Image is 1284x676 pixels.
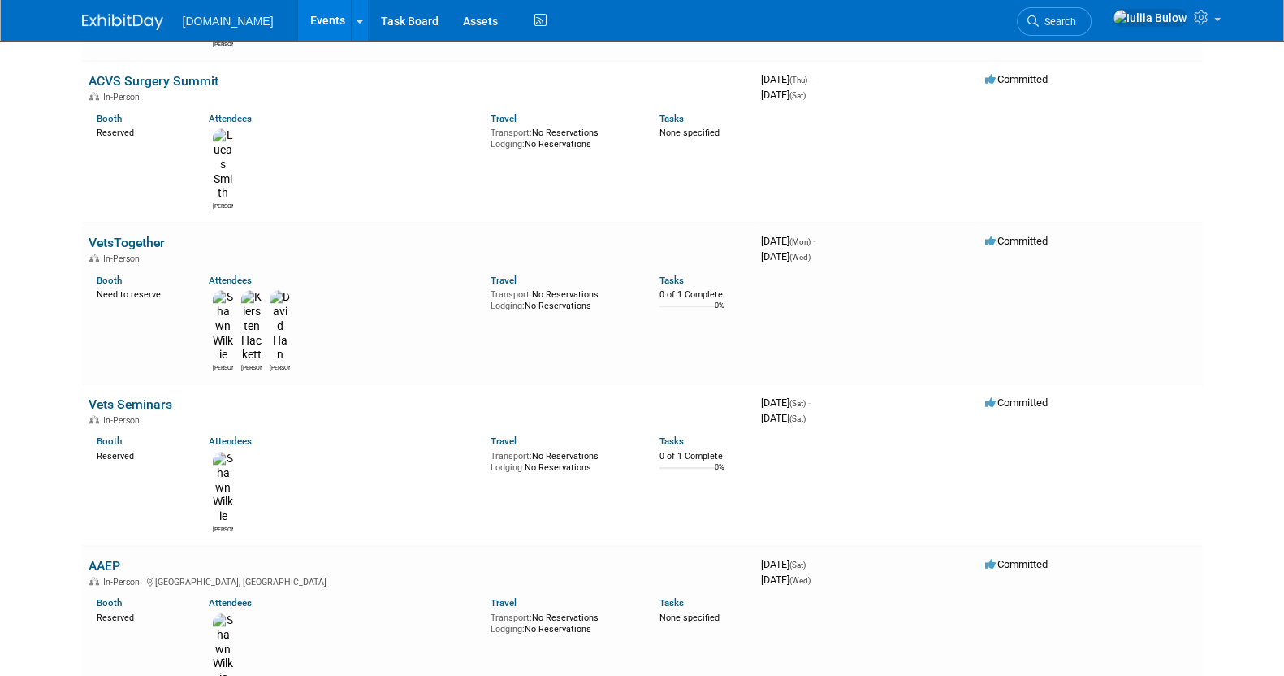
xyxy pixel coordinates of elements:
span: Committed [985,73,1048,85]
a: Tasks [659,275,684,286]
span: [DATE] [761,235,815,247]
span: Committed [985,396,1048,409]
div: Shawn Wilkie [213,39,233,49]
span: [DATE] [761,396,811,409]
span: - [810,73,812,85]
img: Kiersten Hackett [241,290,262,362]
span: In-Person [103,577,145,587]
span: (Sat) [789,414,806,423]
div: No Reservations No Reservations [491,609,635,635]
div: Reserved [97,124,185,139]
div: Reserved [97,448,185,462]
img: In-Person Event [89,415,99,423]
a: VetsTogether [89,235,165,250]
span: (Wed) [789,576,811,585]
span: Search [1039,15,1076,28]
div: David Han [270,362,290,372]
a: Vets Seminars [89,396,172,412]
a: Tasks [659,435,684,447]
span: (Sat) [789,399,806,408]
a: Search [1017,7,1092,36]
div: Reserved [97,609,185,624]
a: Attendees [209,113,252,124]
img: Iuliia Bulow [1113,9,1187,27]
span: In-Person [103,415,145,426]
a: Attendees [209,275,252,286]
span: [DOMAIN_NAME] [183,15,274,28]
span: In-Person [103,253,145,264]
span: Lodging: [491,624,525,635]
span: [DATE] [761,412,806,424]
span: (Thu) [789,76,807,84]
span: Committed [985,235,1048,247]
a: Travel [491,435,517,447]
span: [DATE] [761,558,811,570]
img: Lucas Smith [213,128,233,201]
img: In-Person Event [89,253,99,262]
span: [DATE] [761,89,806,101]
span: [DATE] [761,574,811,586]
a: Booth [97,275,122,286]
div: 0 of 1 Complete [659,289,748,301]
span: Lodging: [491,139,525,149]
div: 0 of 1 Complete [659,451,748,462]
span: Lodging: [491,462,525,473]
div: Need to reserve [97,286,185,301]
span: (Mon) [789,237,811,246]
span: - [813,235,815,247]
img: In-Person Event [89,577,99,585]
span: - [808,396,811,409]
img: David Han [270,290,290,362]
div: Shawn Wilkie [213,362,233,372]
div: [GEOGRAPHIC_DATA], [GEOGRAPHIC_DATA] [89,574,748,587]
span: Transport: [491,289,532,300]
a: Attendees [209,435,252,447]
a: Travel [491,597,517,609]
span: (Sat) [789,91,806,100]
div: No Reservations No Reservations [491,286,635,311]
span: In-Person [103,92,145,102]
a: Travel [491,113,517,124]
span: (Wed) [789,253,811,262]
a: Booth [97,597,122,609]
a: Booth [97,113,122,124]
div: Shawn Wilkie [213,524,233,534]
span: - [808,558,811,570]
a: Tasks [659,113,684,124]
div: No Reservations No Reservations [491,448,635,473]
span: None specified [659,128,720,138]
a: Tasks [659,597,684,609]
span: Transport: [491,613,532,623]
img: ExhibitDay [82,14,163,30]
span: None specified [659,613,720,623]
td: 0% [715,463,724,485]
div: No Reservations No Reservations [491,124,635,149]
img: Shawn Wilkie [213,290,233,362]
a: AAEP [89,558,120,574]
img: In-Person Event [89,92,99,100]
a: Travel [491,275,517,286]
img: Shawn Wilkie [213,452,233,524]
div: Kiersten Hackett [241,362,262,372]
a: Booth [97,435,122,447]
div: Lucas Smith [213,201,233,210]
span: Committed [985,558,1048,570]
td: 0% [715,301,724,323]
span: Transport: [491,128,532,138]
a: ACVS Surgery Summit [89,73,218,89]
span: Transport: [491,451,532,461]
span: [DATE] [761,250,811,262]
span: Lodging: [491,301,525,311]
span: (Sat) [789,561,806,570]
a: Attendees [209,597,252,609]
span: [DATE] [761,73,812,85]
